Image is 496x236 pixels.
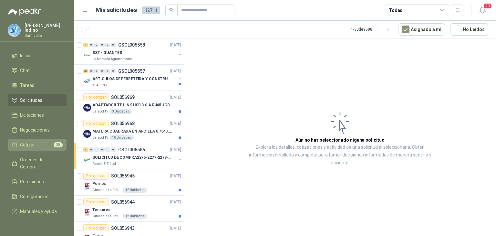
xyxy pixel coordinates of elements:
a: Por cotizarSOL056944[DATE] Company LogoTensoresGimnasio La Colina12 Unidades [74,196,184,222]
div: 12 Unidades [123,188,147,193]
a: Licitaciones [8,109,67,121]
span: Negociaciones [20,126,50,134]
div: 0 [94,43,99,47]
a: 22 0 0 0 0 0 GSOL005556[DATE] Company LogoSOLICITUD DE COMPRA2276-2277-2278-2284-2285-Panela El T... [83,146,182,166]
div: 0 [100,43,105,47]
p: SOL056945 [111,174,135,178]
span: search [169,8,174,12]
img: Company Logo [83,51,91,59]
p: [DATE] [170,225,181,231]
p: Tensores [92,207,110,213]
img: Company Logo [83,78,91,85]
a: Por cotizarSOL056968[DATE] Company LogoMATERA CUADRADA EN ARCILLA 0.45*0.45*0.40Caracol TV10 Unid... [74,117,184,143]
p: [DATE] [170,147,181,153]
span: Licitaciones [20,112,44,119]
span: 38 [54,142,63,147]
div: 3 Unidades [109,109,132,114]
p: [DATE] [170,173,181,179]
p: Explora los detalles, cotizaciones y actividad de una solicitud al seleccionarla. Obtén informaci... [249,144,431,167]
span: Solicitudes [20,97,42,104]
p: GSOL005557 [118,69,145,73]
div: Todas [389,7,402,14]
div: 0 [111,147,116,152]
span: Tareas [20,82,34,89]
button: Asignado a mi [398,23,445,36]
div: 12 Unidades [123,214,147,219]
p: Gimnasio La Colina [92,188,121,193]
a: Órdenes de Compra [8,154,67,173]
h3: Aún no has seleccionado niguna solicitud [295,136,385,144]
p: SST - GUANTES [92,50,122,56]
div: 0 [111,69,116,73]
span: Cotizar [20,141,35,148]
div: 0 [105,43,110,47]
p: Caracol TV [92,135,108,140]
div: Por cotizar [83,172,108,180]
h1: Mis solicitudes [96,5,137,15]
p: GSOL005556 [118,147,145,152]
p: SOLICITUD DE COMPRA2276-2277-2278-2284-2285- [92,155,173,161]
div: Por cotizar [83,93,108,101]
a: Cotizar38 [8,139,67,151]
p: [DATE] [170,94,181,101]
p: KLARENS [92,83,107,88]
a: Tareas [8,79,67,91]
p: SOL056944 [111,200,135,204]
p: [PERSON_NAME] ladino [25,23,67,32]
p: Sumivalle [25,34,67,38]
img: Company Logo [8,24,20,37]
a: 1 0 0 0 0 0 GSOL005558[DATE] Company LogoSST - GUANTESLa Montaña Agromercados [83,41,182,62]
a: Chat [8,64,67,77]
div: 1 [83,43,88,47]
div: Por cotizar [83,224,108,232]
div: 0 [89,43,94,47]
img: Logo peakr [8,8,41,16]
a: Inicio [8,49,67,62]
span: Manuales y ayuda [20,208,57,215]
div: 0 [105,147,110,152]
span: 12711 [142,6,160,14]
span: 20 [483,3,492,9]
div: 0 [105,69,110,73]
span: Remisiones [20,178,44,185]
div: 0 [100,69,105,73]
img: Company Logo [83,156,91,164]
span: Configuración [20,193,48,200]
img: Company Logo [83,104,91,112]
p: La Montaña Agromercados [92,57,133,62]
div: 0 [89,69,94,73]
div: Por cotizar [83,198,108,206]
span: Chat [20,67,30,74]
a: Configuración [8,190,67,203]
span: Inicio [20,52,30,59]
a: 37 0 0 0 0 0 GSOL005557[DATE] Company LogoARTICULOS DE FERRETERIA Y CONSTRUCCION EN GENERALKLARENS [83,67,182,88]
p: Pernos [92,181,106,187]
img: Company Logo [83,209,91,216]
div: 0 [94,147,99,152]
div: 10 Unidades [109,135,134,140]
span: Órdenes de Compra [20,156,60,170]
div: 1 - 50 de 9508 [351,24,393,35]
div: 0 [111,43,116,47]
p: SOL056969 [111,95,135,100]
p: [DATE] [170,199,181,205]
div: 0 [89,147,94,152]
p: ARTICULOS DE FERRETERIA Y CONSTRUCCION EN GENERAL [92,76,173,82]
a: Por cotizarSOL056969[DATE] Company LogoADAPTADOR TP LINK USB 3.0 A RJ45 1GB WINDOWSCaracol TV3 Un... [74,91,184,117]
p: MATERA CUADRADA EN ARCILLA 0.45*0.45*0.40 [92,128,173,134]
a: Manuales y ayuda [8,205,67,218]
p: [DATE] [170,42,181,48]
p: GSOL005558 [118,43,145,47]
p: Panela El Trébol [92,161,116,166]
img: Company Logo [83,182,91,190]
p: [DATE] [170,121,181,127]
p: [DATE] [170,68,181,74]
button: 20 [477,5,488,16]
button: No Leídos [450,23,488,36]
div: 0 [94,69,99,73]
p: Caracol TV [92,109,108,114]
a: Remisiones [8,176,67,188]
p: ADAPTADOR TP LINK USB 3.0 A RJ45 1GB WINDOWS [92,102,173,108]
div: 0 [100,147,105,152]
img: Company Logo [83,130,91,138]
